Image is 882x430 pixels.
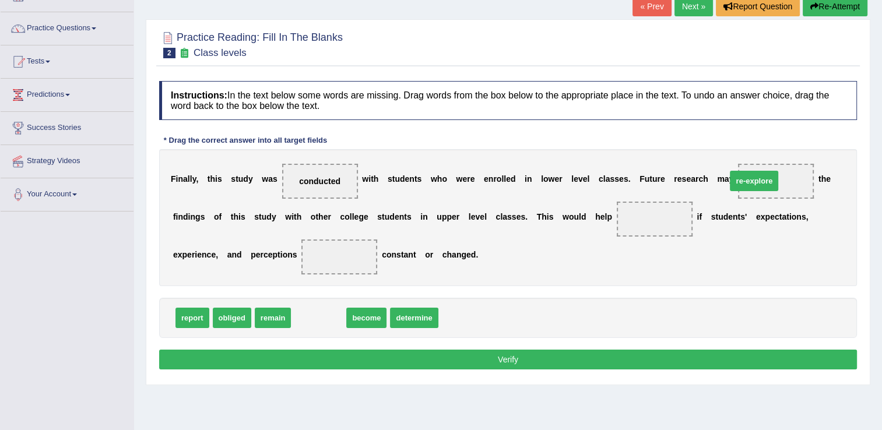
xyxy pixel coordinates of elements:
span: re-explore [730,171,778,191]
b: e [619,174,624,184]
b: t [401,250,404,259]
b: c [496,212,500,221]
b: , [806,212,809,221]
h4: In the text below some words are missing. Drag words from the box below to the appropriate place ... [159,81,857,120]
b: l [350,212,352,221]
b: c [442,250,447,259]
b: e [574,174,578,184]
a: Success Stories [1,112,133,141]
b: r [657,174,660,184]
b: e [516,212,521,221]
b: l [484,212,487,221]
b: i [280,250,283,259]
b: w [548,174,554,184]
b: s [377,212,382,221]
b: Instructions: [171,90,227,100]
b: h [318,212,324,221]
div: * Drag the correct answer into all target fields [159,135,332,146]
b: s [241,212,245,221]
b: c [382,250,386,259]
b: a [403,250,408,259]
b: o [425,250,430,259]
b: n [178,174,183,184]
b: e [686,174,691,184]
b: s [507,212,512,221]
b: s [614,174,619,184]
a: Your Account [1,178,133,207]
b: h [374,174,379,184]
b: e [470,174,475,184]
b: h [210,174,215,184]
b: e [600,212,605,221]
b: d [471,250,476,259]
b: c [340,212,345,221]
b: i [368,174,371,184]
b: e [480,212,484,221]
b: o [386,250,392,259]
b: s [417,174,421,184]
b: i [176,174,178,184]
b: c [775,212,779,221]
b: n [796,212,802,221]
b: r [456,212,459,221]
b: , [196,174,198,184]
b: u [238,174,244,184]
b: i [547,212,549,221]
span: Drop target [617,202,693,237]
b: u [395,174,400,184]
b: e [268,250,273,259]
b: s [293,250,297,259]
b: l [605,212,607,221]
b: i [195,250,197,259]
b: t [392,174,395,184]
b: d [511,174,516,184]
b: r [260,250,263,259]
span: Drop target [282,164,358,199]
b: u [437,212,442,221]
span: report [175,308,209,328]
b: n [287,250,293,259]
b: g [195,212,201,221]
b: e [462,174,467,184]
b: l [352,212,354,221]
b: a [183,174,188,184]
b: i [525,174,527,184]
b: f [219,212,222,221]
b: v [578,174,583,184]
b: i [697,212,699,221]
b: r [328,212,331,221]
b: d [581,212,586,221]
b: e [728,212,733,221]
b: F [639,174,645,184]
b: s [254,212,259,221]
b: o [311,212,316,221]
b: r [430,250,433,259]
b: s [711,212,716,221]
b: n [456,250,462,259]
b: g [461,250,466,259]
a: Predictions [1,79,133,108]
span: determine [390,308,438,328]
b: n [399,212,405,221]
b: s [740,212,745,221]
b: l [587,174,589,184]
b: a [725,174,729,184]
b: t [315,212,318,221]
b: t [259,212,262,221]
b: w [285,212,291,221]
b: s [231,174,236,184]
b: a [782,212,786,221]
b: a [606,174,610,184]
b: u [574,212,579,221]
b: n [733,212,738,221]
b: h [233,212,238,221]
b: i [238,212,241,221]
b: d [183,212,188,221]
b: n [202,250,207,259]
b: . [476,250,478,259]
span: Drop target [738,164,814,199]
b: e [506,174,511,184]
small: Class levels [194,47,247,58]
b: o [283,250,288,259]
b: l [571,174,574,184]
